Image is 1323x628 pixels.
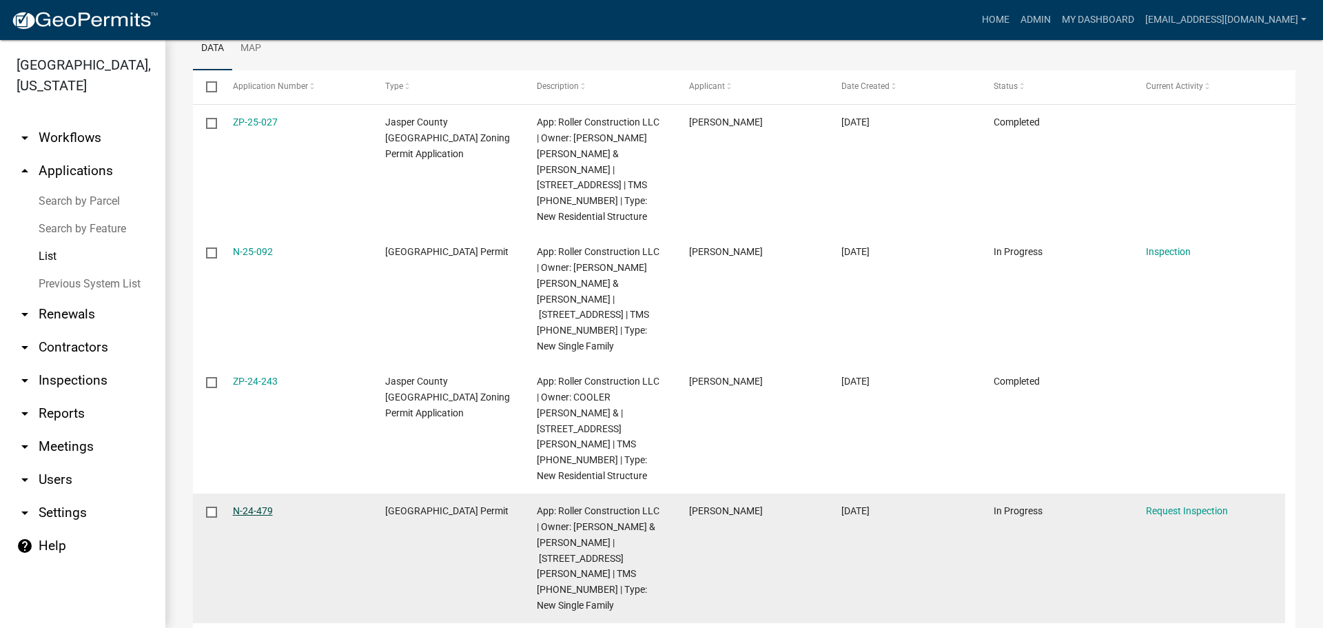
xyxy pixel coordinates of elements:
datatable-header-cell: Description [524,70,676,103]
span: Applicant [689,81,725,91]
i: arrow_drop_down [17,372,33,389]
span: Michael Roller [689,505,763,516]
a: Data [193,27,232,71]
span: Michael Roller [689,246,763,257]
a: My Dashboard [1056,7,1140,33]
span: App: Roller Construction LLC | Owner: COOLER ROBERT & JANINE NAMDAR | 2711 Knowles Island Rd | TM... [537,505,659,611]
i: arrow_drop_down [17,438,33,455]
i: arrow_drop_up [17,163,33,179]
span: Michael Roller [689,117,763,128]
a: Home [976,7,1015,33]
span: Completed [994,376,1040,387]
i: help [17,538,33,554]
span: App: Roller Construction LLC | Owner: GRECO KRIEG & SPENCER | 191 CASSIQUE CREEK DR 191 CASSIQUE ... [537,117,659,222]
span: Type [385,81,403,91]
a: [EMAIL_ADDRESS][DOMAIN_NAME] [1140,7,1312,33]
a: Request Inspection [1146,505,1228,516]
span: 01/14/2025 [841,246,870,257]
a: N-25-092 [233,246,273,257]
datatable-header-cell: Application Number [219,70,371,103]
span: 01/14/2025 [841,117,870,128]
i: arrow_drop_down [17,505,33,521]
span: Jasper County SC Zoning Permit Application [385,117,510,159]
span: App: Roller Construction LLC | Owner: GRECO KRIEG & SPENCER | 191 CASSIQUE CREEK DR | TMS 094-06-... [537,246,659,352]
span: Status [994,81,1018,91]
datatable-header-cell: Status [981,70,1133,103]
span: Jasper County Building Permit [385,505,509,516]
span: Current Activity [1146,81,1203,91]
i: arrow_drop_down [17,306,33,323]
a: Admin [1015,7,1056,33]
span: App: Roller Construction LLC | Owner: COOLER ROBERT & | 2711 Knowles Island Landing | TMS 094-08-... [537,376,659,481]
span: In Progress [994,505,1043,516]
i: arrow_drop_down [17,130,33,146]
datatable-header-cell: Type [371,70,524,103]
datatable-header-cell: Current Activity [1133,70,1285,103]
a: ZP-24-243 [233,376,278,387]
span: Completed [994,117,1040,128]
datatable-header-cell: Date Created [828,70,981,103]
i: arrow_drop_down [17,472,33,488]
span: Michael Roller [689,376,763,387]
a: ZP-25-027 [233,117,278,128]
span: Jasper County Building Permit [385,246,509,257]
span: 10/22/2024 [841,376,870,387]
span: 10/22/2024 [841,505,870,516]
a: Inspection [1146,246,1191,257]
i: arrow_drop_down [17,405,33,422]
span: Description [537,81,579,91]
a: N-24-479 [233,505,273,516]
datatable-header-cell: Select [193,70,219,103]
span: In Progress [994,246,1043,257]
datatable-header-cell: Applicant [676,70,828,103]
i: arrow_drop_down [17,339,33,356]
a: Map [232,27,269,71]
span: Application Number [233,81,308,91]
span: Jasper County SC Zoning Permit Application [385,376,510,418]
span: Date Created [841,81,890,91]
